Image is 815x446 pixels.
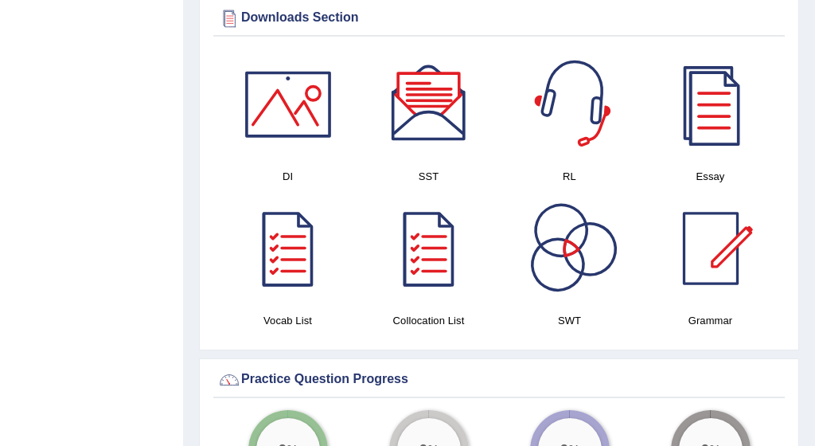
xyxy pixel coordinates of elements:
h4: RL [507,168,632,185]
div: Downloads Section [217,6,781,30]
h4: SWT [507,312,632,329]
h4: Essay [648,168,773,185]
h4: DI [225,168,350,185]
h4: Grammar [648,312,773,329]
h4: Collocation List [366,312,491,329]
h4: SST [366,168,491,185]
h4: Vocab List [225,312,350,329]
div: Practice Question Progress [217,368,781,392]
